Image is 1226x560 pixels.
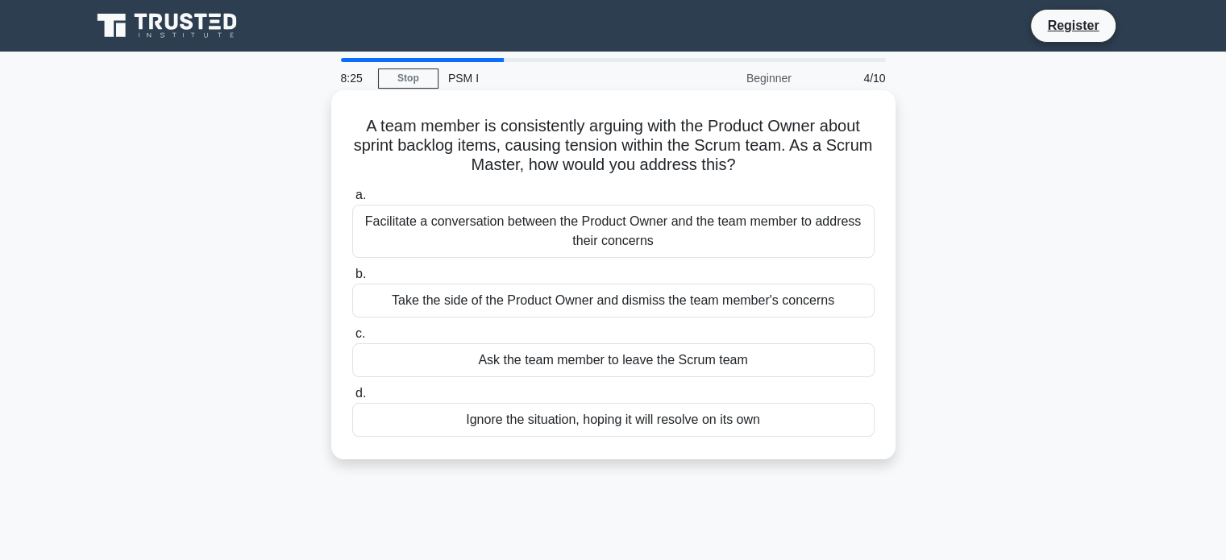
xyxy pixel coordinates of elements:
div: 4/10 [801,62,896,94]
div: Beginner [660,62,801,94]
span: b. [355,267,366,280]
span: c. [355,326,365,340]
span: d. [355,386,366,400]
span: a. [355,188,366,201]
div: 8:25 [331,62,378,94]
div: Facilitate a conversation between the Product Owner and the team member to address their concerns [352,205,875,258]
h5: A team member is consistently arguing with the Product Owner about sprint backlog items, causing ... [351,116,876,176]
div: Ask the team member to leave the Scrum team [352,343,875,377]
a: Register [1037,15,1108,35]
div: Ignore the situation, hoping it will resolve on its own [352,403,875,437]
div: Take the side of the Product Owner and dismiss the team member's concerns [352,284,875,317]
div: PSM I [438,62,660,94]
a: Stop [378,68,438,89]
